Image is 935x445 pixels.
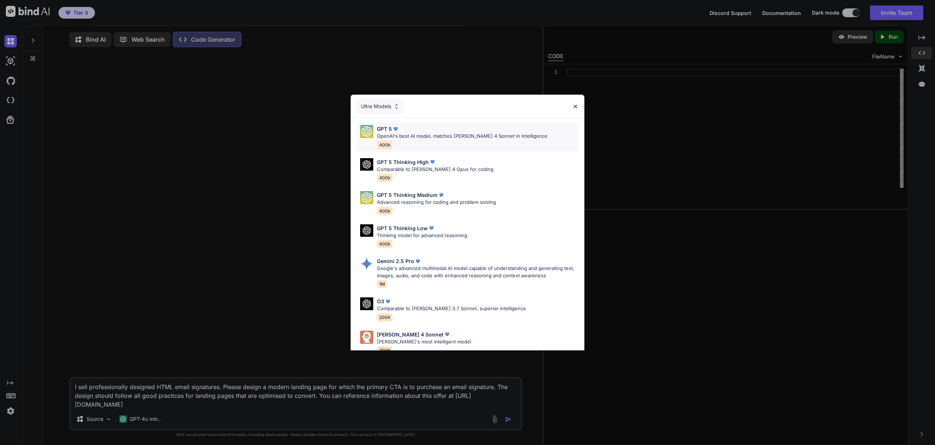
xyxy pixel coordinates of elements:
[377,313,393,322] span: 200K
[360,257,373,270] img: Pick Models
[392,125,399,133] img: premium
[360,191,373,204] img: Pick Models
[377,280,387,288] span: 1M
[429,158,436,166] img: premium
[377,166,493,173] p: Comparable to [PERSON_NAME] 4 Opus for coding
[360,297,373,310] img: Pick Models
[377,346,393,354] span: 200K
[356,98,404,114] div: Ultra Models
[360,331,373,344] img: Pick Models
[377,331,443,338] p: [PERSON_NAME] 4 Sonnet
[377,338,471,346] p: [PERSON_NAME]'s most intelligent model
[428,224,435,232] img: premium
[384,298,392,305] img: premium
[377,224,428,232] p: GPT 5 Thinking Low
[377,257,414,265] p: Gemini 2.5 Pro
[360,125,373,138] img: Pick Models
[377,240,393,248] span: 400k
[443,331,451,338] img: premium
[377,305,526,312] p: Comparable to [PERSON_NAME] 3.7 Sonnet, superior intelligence
[377,174,393,182] span: 400k
[377,125,392,133] p: GPT 5
[377,133,547,140] p: OpenAI's best AI model, matches [PERSON_NAME] 4 Sonnet in Intelligence
[377,265,579,279] p: Google's advanced multimodal AI model capable of understanding and generating text, images, audio...
[393,103,400,110] img: Pick Models
[360,224,373,237] img: Pick Models
[377,207,393,215] span: 400k
[377,158,429,166] p: GPT 5 Thinking High
[377,141,393,149] span: 400k
[438,191,445,199] img: premium
[377,199,496,206] p: Advanced reasoning for coding and problem solving
[377,297,384,305] p: O3
[360,158,373,171] img: Pick Models
[377,232,469,239] p: Thinking model for advanced reasoning.
[414,258,421,265] img: premium
[572,103,579,110] img: close
[377,191,438,199] p: GPT 5 Thinking Medium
